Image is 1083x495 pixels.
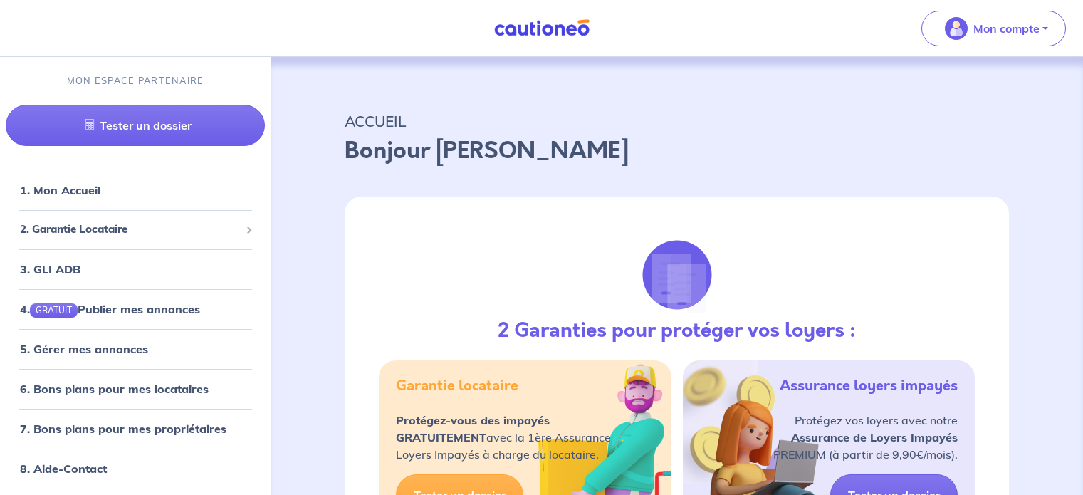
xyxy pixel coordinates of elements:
[20,262,80,276] a: 3. GLI ADB
[6,415,265,443] div: 7. Bons plans pour mes propriétaires
[396,413,550,444] strong: Protégez-vous des impayés GRATUITEMENT
[780,377,958,395] h5: Assurance loyers impayés
[20,183,100,197] a: 1. Mon Accueil
[6,176,265,204] div: 1. Mon Accueil
[345,134,1009,168] p: Bonjour [PERSON_NAME]
[20,462,107,476] a: 8. Aide-Contact
[498,319,856,343] h3: 2 Garanties pour protéger vos loyers :
[6,105,265,146] a: Tester un dossier
[6,335,265,363] div: 5. Gérer mes annonces
[773,412,958,463] p: Protégez vos loyers avec notre PREMIUM (à partir de 9,90€/mois).
[396,412,611,463] p: avec la 1ère Assurance Loyers Impayés à charge du locataire.
[488,19,595,37] img: Cautioneo
[20,302,200,316] a: 4.GRATUITPublier mes annonces
[20,382,209,396] a: 6. Bons plans pour mes locataires
[6,375,265,403] div: 6. Bons plans pour mes locataires
[345,108,1009,134] p: ACCUEIL
[20,422,226,436] a: 7. Bons plans pour mes propriétaires
[20,342,148,356] a: 5. Gérer mes annonces
[973,20,1040,37] p: Mon compte
[67,74,204,88] p: MON ESPACE PARTENAIRE
[945,17,968,40] img: illu_account_valid_menu.svg
[921,11,1066,46] button: illu_account_valid_menu.svgMon compte
[6,454,265,483] div: 8. Aide-Contact
[396,377,518,395] h5: Garantie locataire
[6,295,265,323] div: 4.GRATUITPublier mes annonces
[6,255,265,283] div: 3. GLI ADB
[6,216,265,244] div: 2. Garantie Locataire
[20,222,240,238] span: 2. Garantie Locataire
[791,430,958,444] strong: Assurance de Loyers Impayés
[639,236,716,313] img: justif-loupe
